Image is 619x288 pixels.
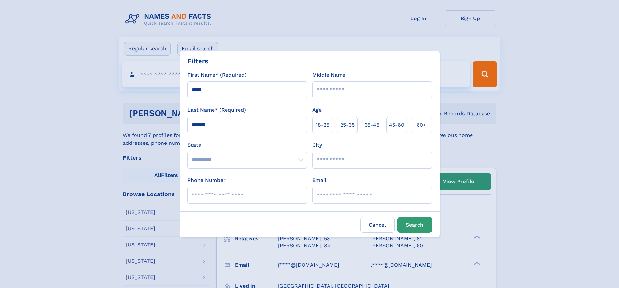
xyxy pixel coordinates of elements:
label: State [187,141,307,149]
span: 60+ [417,121,426,129]
span: 25‑35 [340,121,355,129]
button: Search [397,217,432,233]
label: City [312,141,322,149]
span: 45‑60 [389,121,404,129]
label: Last Name* (Required) [187,106,246,114]
label: Phone Number [187,176,226,184]
span: 18‑25 [316,121,329,129]
label: Email [312,176,326,184]
label: Middle Name [312,71,345,79]
span: 35‑45 [365,121,379,129]
div: Filters [187,56,208,66]
label: Age [312,106,322,114]
label: First Name* (Required) [187,71,247,79]
label: Cancel [360,217,395,233]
